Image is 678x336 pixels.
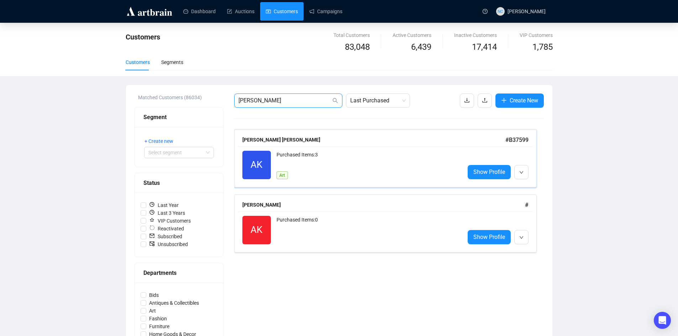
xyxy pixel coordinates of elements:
div: [PERSON_NAME] [242,201,525,209]
div: Open Intercom Messenger [654,312,671,329]
span: [PERSON_NAME] [508,9,546,14]
div: Matched Customers (86034) [138,94,224,101]
span: NC [498,8,503,15]
span: search [332,98,338,103]
a: Show Profile [468,165,511,179]
div: Status [143,178,215,187]
div: [PERSON_NAME] [PERSON_NAME] [242,136,505,144]
span: plus [501,97,507,103]
span: download [464,97,470,103]
img: logo [126,6,173,17]
a: [PERSON_NAME]#AKPurchased Items:0Show Profile [234,194,544,252]
span: down [519,170,524,175]
span: Bids [146,291,162,299]
span: Antiques & Collectibles [146,299,202,307]
span: Show Profile [473,233,505,241]
div: Inactive Customers [454,31,497,39]
span: Unsubscribed [146,240,191,248]
span: # B37599 [505,137,529,143]
a: Dashboard [183,2,216,21]
div: Customers [126,58,150,66]
span: down [519,235,524,240]
div: Purchased Items: 0 [277,216,459,244]
span: AK [251,158,262,172]
span: Subscribed [146,233,185,240]
a: Campaigns [309,2,342,21]
span: Show Profile [473,167,505,176]
a: [PERSON_NAME] [PERSON_NAME]#B37599AKPurchased Items:3ArtShow Profile [234,129,544,187]
a: Show Profile [468,230,511,244]
span: Last Purchased [350,94,406,107]
span: Art [146,307,159,315]
button: + Create new [144,135,179,147]
span: Reactivated [146,225,187,233]
span: Customers [126,33,160,41]
span: Art [277,171,288,179]
span: + Create new [144,137,173,145]
div: Active Customers [393,31,431,39]
div: VIP Customers [520,31,553,39]
span: AK [251,223,262,237]
div: Segments [161,58,183,66]
div: Departments [143,268,215,277]
a: Auctions [227,2,254,21]
span: 6,439 [411,41,431,54]
button: Create New [495,94,544,108]
span: 83,048 [345,41,370,54]
a: Customers [266,2,298,21]
div: Segment [143,113,215,122]
span: question-circle [483,9,488,14]
span: Fashion [146,315,170,322]
div: Purchased Items: 3 [277,151,459,165]
span: Create New [510,96,538,105]
span: # [525,202,529,208]
span: Last Year [146,201,182,209]
span: VIP Customers [146,217,194,225]
span: Last 3 Years [146,209,188,217]
input: Search Customer... [238,96,331,105]
div: Total Customers [333,31,370,39]
span: upload [482,97,488,103]
span: 17,414 [472,41,497,54]
span: Furniture [146,322,172,330]
span: 1,785 [532,41,553,54]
